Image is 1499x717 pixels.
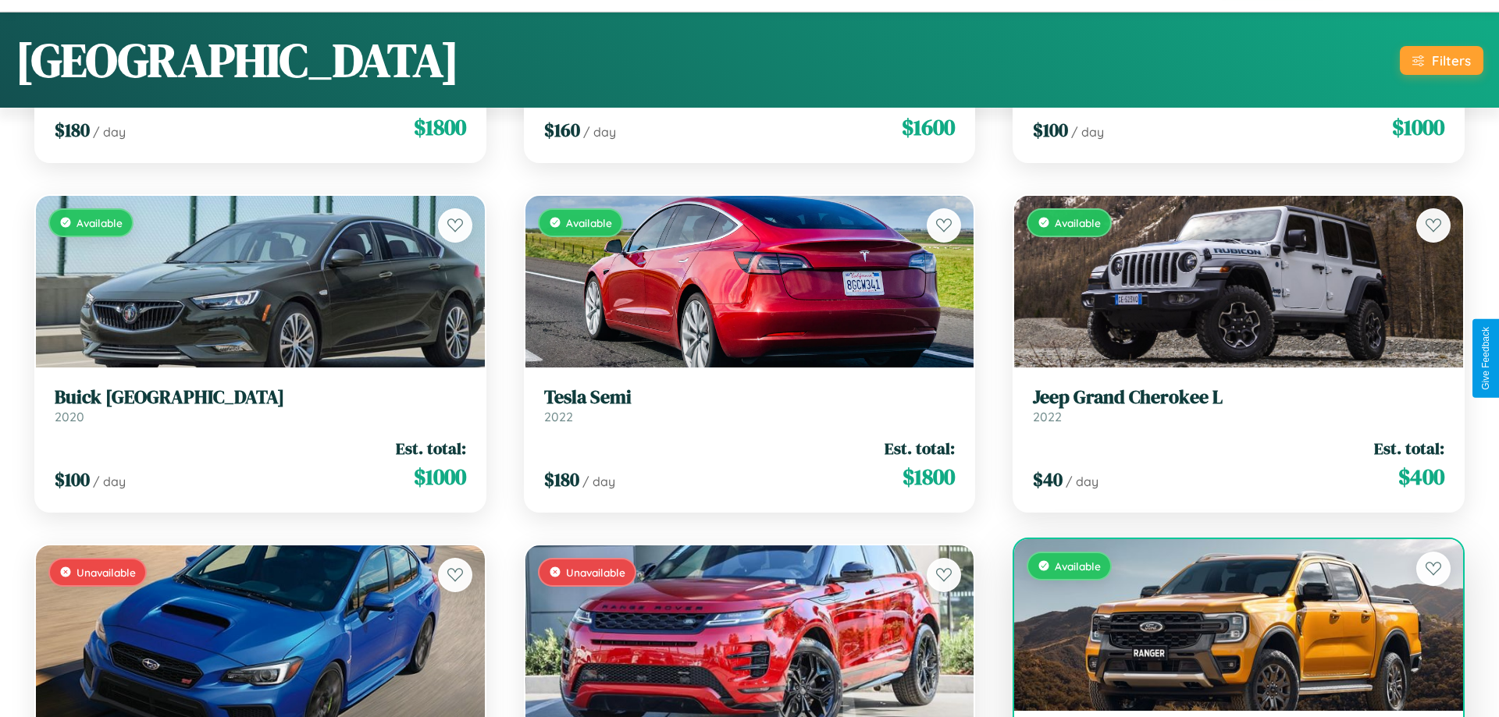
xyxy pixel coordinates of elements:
span: Available [1055,559,1101,573]
div: Filters [1432,52,1471,69]
h3: Tesla Semi [544,386,956,409]
span: $ 40 [1033,467,1063,492]
span: Available [1055,216,1101,229]
span: $ 1800 [414,112,466,143]
span: / day [1071,124,1104,140]
span: Available [77,216,123,229]
span: Est. total: [1374,437,1444,460]
span: $ 180 [544,467,579,492]
span: Unavailable [566,566,625,579]
span: $ 100 [55,467,90,492]
span: $ 1800 [903,461,955,492]
span: Unavailable [77,566,136,579]
span: Available [566,216,612,229]
span: / day [582,474,615,489]
button: Filters [1400,46,1483,75]
a: Jeep Grand Cherokee L2022 [1033,386,1444,424]
span: Est. total: [885,437,955,460]
a: Tesla Semi2022 [544,386,956,424]
span: 2020 [55,409,84,424]
div: Give Feedback [1480,327,1491,390]
span: 2022 [1033,409,1062,424]
span: / day [93,124,126,140]
span: Est. total: [396,437,466,460]
span: $ 1000 [414,461,466,492]
span: $ 400 [1398,461,1444,492]
span: 2022 [544,409,573,424]
span: $ 1000 [1392,112,1444,143]
h3: Jeep Grand Cherokee L [1033,386,1444,409]
span: $ 180 [55,117,90,143]
span: / day [1066,474,1098,489]
span: $ 100 [1033,117,1068,143]
h3: Buick [GEOGRAPHIC_DATA] [55,386,466,409]
span: / day [93,474,126,489]
a: Buick [GEOGRAPHIC_DATA]2020 [55,386,466,424]
span: / day [583,124,616,140]
span: $ 160 [544,117,580,143]
h1: [GEOGRAPHIC_DATA] [16,28,459,92]
span: $ 1600 [902,112,955,143]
